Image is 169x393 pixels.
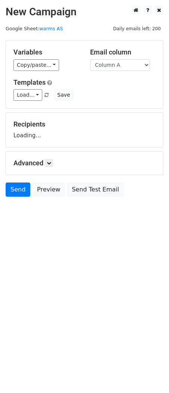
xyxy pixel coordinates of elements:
span: Daily emails left: 200 [110,25,163,33]
h5: Email column [90,48,156,56]
a: Copy/paste... [13,59,59,71]
div: Loading... [13,120,156,140]
a: Load... [13,89,42,101]
a: warms AS [39,26,63,31]
a: Daily emails left: 200 [110,26,163,31]
a: Send Test Email [67,183,124,197]
h2: New Campaign [6,6,163,18]
a: Preview [32,183,65,197]
h5: Advanced [13,159,156,167]
button: Save [54,89,73,101]
small: Google Sheet: [6,26,63,31]
a: Send [6,183,30,197]
a: Templates [13,78,46,86]
h5: Recipients [13,120,156,128]
h5: Variables [13,48,79,56]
